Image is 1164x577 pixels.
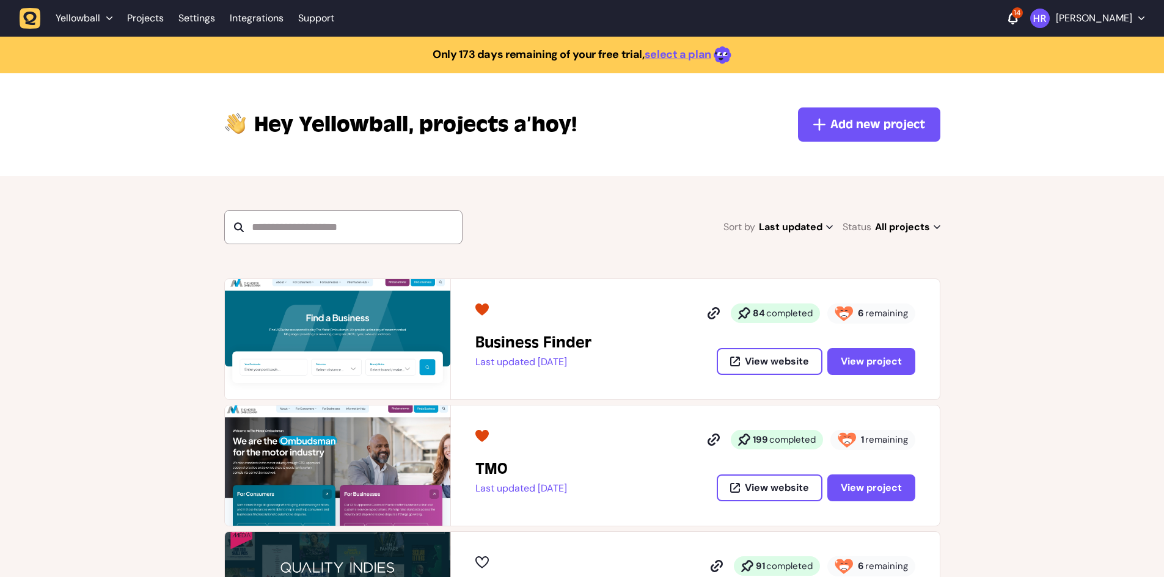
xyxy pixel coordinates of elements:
[756,560,765,572] strong: 91
[858,307,864,319] strong: 6
[745,357,809,366] span: View website
[1030,9,1050,28] img: Harry Robinson
[843,219,871,236] span: Status
[841,481,902,494] span: View project
[830,116,925,133] span: Add new project
[254,110,577,139] p: projects a’hoy!
[865,560,908,572] span: remaining
[645,47,711,62] a: select a plan
[475,333,591,352] h2: Business Finder
[127,7,164,29] a: Projects
[1030,9,1144,28] button: [PERSON_NAME]
[827,474,915,501] button: View project
[717,474,822,501] button: View website
[475,459,567,479] h2: TMO
[759,219,833,236] span: Last updated
[827,348,915,375] button: View project
[766,307,813,319] span: completed
[1056,12,1132,24] p: [PERSON_NAME]
[298,12,334,24] a: Support
[858,560,864,572] strong: 6
[224,110,247,135] img: hi-hand
[56,12,100,24] span: Yellowball
[20,7,120,29] button: Yellowball
[865,434,908,446] span: remaining
[861,434,864,446] strong: 1
[717,348,822,375] button: View website
[798,107,940,142] button: Add new project
[475,482,567,495] p: Last updated [DATE]
[230,7,284,29] a: Integrations
[475,356,591,368] p: Last updated [DATE]
[225,279,450,399] img: Business Finder
[745,483,809,493] span: View website
[753,434,768,446] strong: 199
[875,219,940,236] span: All projects
[753,307,765,319] strong: 84
[254,110,414,139] span: Yellowball
[225,405,450,526] img: TMO
[433,47,645,62] strong: Only 173 days remaining of your free trial,
[865,307,908,319] span: remaining
[1012,7,1023,18] div: 14
[769,434,816,446] span: completed
[714,46,731,64] img: emoji
[766,560,813,572] span: completed
[841,355,902,368] span: View project
[178,7,215,29] a: Settings
[723,219,755,236] span: Sort by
